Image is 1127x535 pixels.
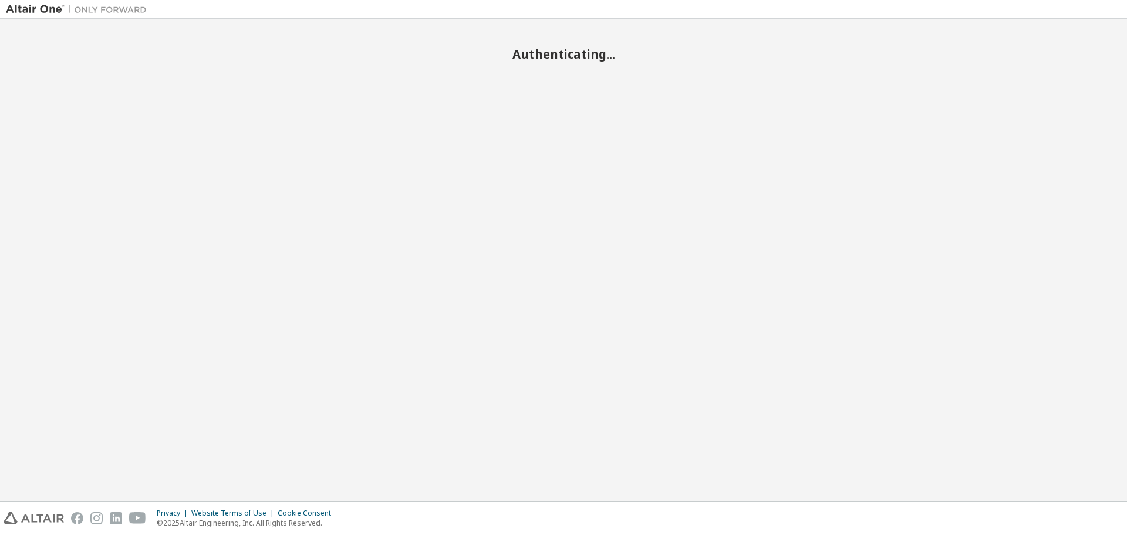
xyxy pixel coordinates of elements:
p: © 2025 Altair Engineering, Inc. All Rights Reserved. [157,518,338,528]
div: Privacy [157,509,191,518]
h2: Authenticating... [6,46,1121,62]
img: altair_logo.svg [4,512,64,524]
div: Website Terms of Use [191,509,278,518]
div: Cookie Consent [278,509,338,518]
img: Altair One [6,4,153,15]
img: linkedin.svg [110,512,122,524]
img: instagram.svg [90,512,103,524]
img: youtube.svg [129,512,146,524]
img: facebook.svg [71,512,83,524]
